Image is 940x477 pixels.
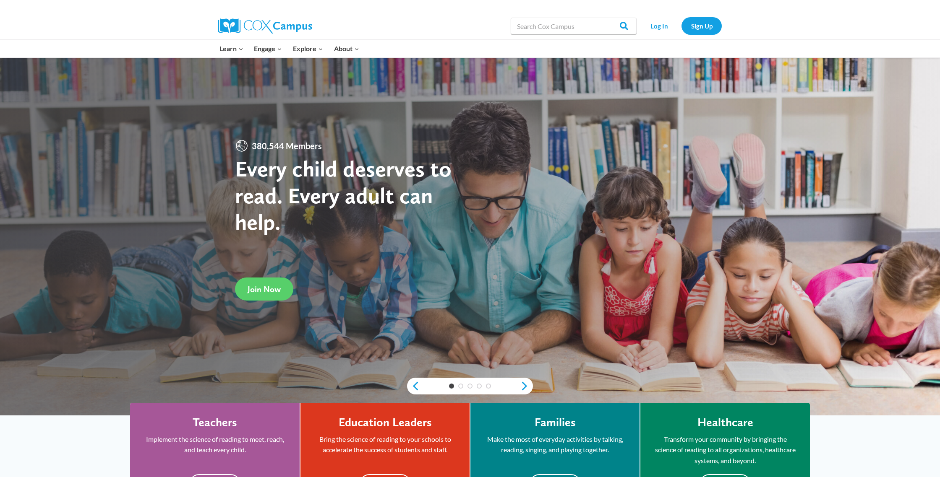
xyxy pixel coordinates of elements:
span: Join Now [248,284,281,294]
a: Log In [641,17,677,34]
a: 5 [486,384,491,389]
span: Engage [254,43,282,54]
span: 380,544 Members [248,139,325,153]
h4: Education Leaders [339,415,432,430]
h4: Teachers [193,415,237,430]
input: Search Cox Campus [511,18,637,34]
a: Join Now [235,277,293,301]
a: Sign Up [681,17,722,34]
a: 3 [467,384,473,389]
strong: Every child deserves to read. Every adult can help. [235,155,452,235]
a: 4 [477,384,482,389]
a: previous [407,381,420,391]
h4: Families [535,415,576,430]
nav: Primary Navigation [214,40,364,57]
p: Implement the science of reading to meet, reach, and teach every child. [143,434,287,455]
a: 2 [458,384,463,389]
p: Make the most of everyday activities by talking, reading, singing, and playing together. [483,434,627,455]
img: Cox Campus [218,18,312,34]
span: Learn [219,43,243,54]
div: content slider buttons [407,378,533,394]
nav: Secondary Navigation [641,17,722,34]
p: Transform your community by bringing the science of reading to all organizations, healthcare syst... [653,434,797,466]
a: next [520,381,533,391]
span: About [334,43,359,54]
p: Bring the science of reading to your schools to accelerate the success of students and staff. [313,434,457,455]
a: 1 [449,384,454,389]
h4: Healthcare [697,415,753,430]
span: Explore [293,43,323,54]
